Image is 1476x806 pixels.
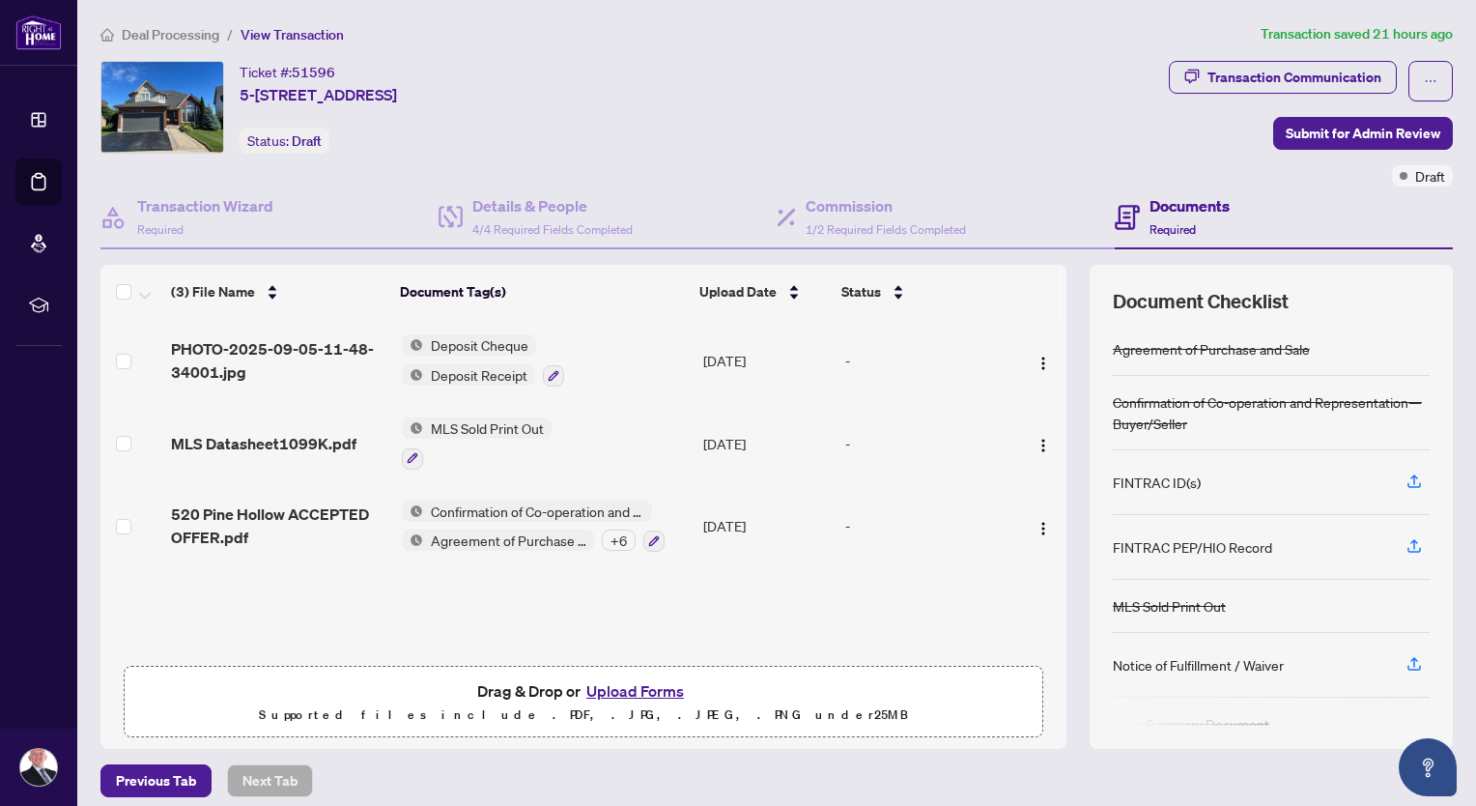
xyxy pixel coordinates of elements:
span: (3) File Name [171,281,255,302]
span: Deal Processing [122,26,219,43]
img: Profile Icon [20,749,57,786]
button: Upload Forms [581,678,690,704]
div: Agreement of Purchase and Sale [1113,338,1310,360]
div: Confirmation of Co-operation and Representation—Buyer/Seller [1113,391,1430,434]
img: IMG-X12318709_1.jpg [101,62,223,153]
button: Status IconConfirmation of Co-operation and Representation—Buyer/SellerStatus IconAgreement of Pu... [402,501,665,553]
p: Supported files include .PDF, .JPG, .JPEG, .PNG under 25 MB [136,704,1031,727]
div: - [845,350,1008,371]
span: MLS Sold Print Out [423,417,552,439]
span: Drag & Drop or [477,678,690,704]
th: Document Tag(s) [392,265,692,319]
div: - [845,515,1008,536]
span: ellipsis [1424,74,1437,88]
li: / [227,23,233,45]
span: Drag & Drop orUpload FormsSupported files include .PDF, .JPG, .JPEG, .PNG under25MB [125,667,1042,738]
h4: Commission [806,194,966,217]
span: Upload Date [699,281,777,302]
th: Status [834,265,1010,319]
button: Next Tab [227,764,313,797]
h4: Transaction Wizard [137,194,273,217]
th: Upload Date [692,265,834,319]
div: Transaction Communication [1207,62,1381,93]
span: 520 Pine Hollow ACCEPTED OFFER.pdf [171,503,386,549]
span: View Transaction [241,26,344,43]
span: 5-[STREET_ADDRESS] [240,83,397,106]
span: Status [841,281,881,302]
span: Submit for Admin Review [1286,118,1440,149]
span: Confirmation of Co-operation and Representation—Buyer/Seller [423,501,652,522]
button: Previous Tab [100,764,212,797]
img: Logo [1036,438,1051,453]
img: Status Icon [402,417,423,439]
span: 51596 [292,64,335,81]
td: [DATE] [695,319,837,402]
div: MLS Sold Print Out [1113,595,1226,617]
span: Draft [292,132,322,150]
button: Transaction Communication [1169,61,1397,94]
img: logo [15,14,62,50]
div: FINTRAC PEP/HIO Record [1113,536,1272,558]
span: Deposit Receipt [423,364,535,386]
button: Status IconDeposit ChequeStatus IconDeposit Receipt [402,334,564,387]
td: [DATE] [695,485,837,568]
button: Logo [1028,510,1059,541]
button: Submit for Admin Review [1273,117,1453,150]
span: Agreement of Purchase and Sale [423,530,594,551]
span: PHOTO-2025-09-05-11-48-34001.jpg [171,337,386,384]
img: Status Icon [402,530,423,551]
img: Status Icon [402,364,423,386]
span: Document Checklist [1113,288,1289,315]
span: Draft [1415,165,1445,187]
span: Required [137,222,184,237]
span: home [100,28,114,42]
span: 1/2 Required Fields Completed [806,222,966,237]
button: Open asap [1399,738,1457,796]
img: Logo [1036,356,1051,371]
button: Logo [1028,345,1059,376]
button: Status IconMLS Sold Print Out [402,417,552,470]
span: 4/4 Required Fields Completed [472,222,633,237]
span: Deposit Cheque [423,334,536,356]
div: FINTRAC ID(s) [1113,472,1201,493]
th: (3) File Name [163,265,392,319]
div: Notice of Fulfillment / Waiver [1113,654,1284,676]
span: Required [1150,222,1196,237]
div: - [845,433,1008,454]
h4: Documents [1150,194,1230,217]
div: Status: [240,128,329,154]
td: [DATE] [695,402,837,485]
div: + 6 [602,530,636,551]
img: Status Icon [402,501,423,522]
h4: Details & People [472,194,633,217]
img: Status Icon [402,334,423,356]
article: Transaction saved 21 hours ago [1261,23,1453,45]
div: Ticket #: [240,61,335,83]
span: Previous Tab [116,765,196,796]
img: Logo [1036,521,1051,536]
button: Logo [1028,428,1059,459]
span: MLS Datasheet1099K.pdf [171,432,356,455]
